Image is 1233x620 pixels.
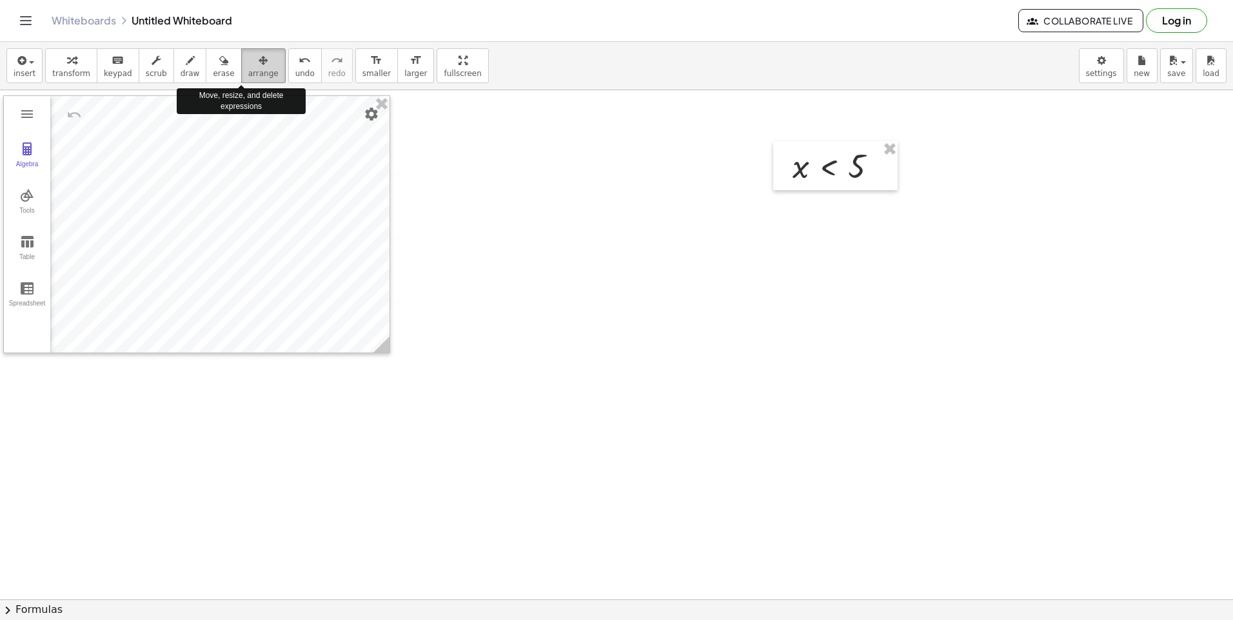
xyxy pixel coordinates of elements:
span: scrub [146,69,167,78]
button: transform [45,48,97,83]
div: Tools [6,207,48,225]
span: keypad [104,69,132,78]
span: load [1203,69,1219,78]
i: format_size [409,53,422,68]
button: undoundo [288,48,322,83]
span: save [1167,69,1185,78]
div: Algebra [6,160,48,179]
span: new [1134,69,1150,78]
button: Log in [1146,8,1207,33]
img: Main Menu [19,106,35,122]
span: settings [1086,69,1117,78]
div: Table [6,253,48,271]
button: redoredo [321,48,353,83]
span: redo [328,69,346,78]
span: Collaborate Live [1029,15,1132,26]
span: larger [404,69,427,78]
button: settings [1079,48,1124,83]
span: transform [52,69,90,78]
button: erase [206,48,241,83]
button: insert [6,48,43,83]
i: redo [331,53,343,68]
a: Whiteboards [52,14,116,27]
button: scrub [139,48,174,83]
button: format_sizelarger [397,48,434,83]
i: undo [299,53,311,68]
span: erase [213,69,234,78]
div: Spreadsheet [6,300,48,318]
span: draw [181,69,200,78]
button: fullscreen [437,48,488,83]
button: arrange [241,48,286,83]
i: format_size [370,53,382,68]
button: format_sizesmaller [355,48,398,83]
span: smaller [362,69,391,78]
button: Settings [360,102,383,126]
div: Move, resize, and delete expressions [177,88,306,114]
span: arrange [248,69,279,78]
button: Undo [63,103,86,126]
button: new [1127,48,1158,83]
i: keyboard [112,53,124,68]
button: Toggle navigation [15,10,36,31]
button: keyboardkeypad [97,48,139,83]
button: draw [173,48,207,83]
button: save [1160,48,1193,83]
span: undo [295,69,315,78]
span: insert [14,69,35,78]
button: Collaborate Live [1018,9,1143,32]
button: load [1196,48,1227,83]
span: fullscreen [444,69,481,78]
